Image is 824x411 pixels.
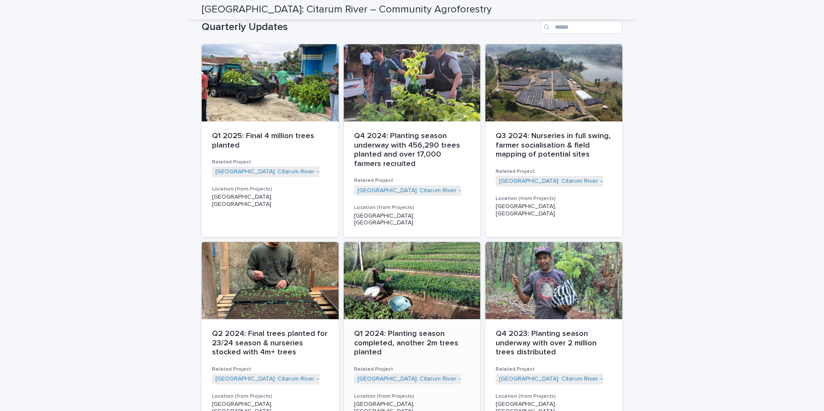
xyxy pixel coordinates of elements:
[212,193,328,208] p: [GEOGRAPHIC_DATA], [GEOGRAPHIC_DATA]
[202,44,339,237] a: Q1 2025: Final 4 million trees plantedRelated Project[GEOGRAPHIC_DATA]: Citarum River – Community...
[496,393,612,400] h3: Location (from Projects)
[499,178,672,185] a: [GEOGRAPHIC_DATA]: Citarum River – Community Agroforestry
[354,177,470,184] h3: Related Project
[354,132,470,169] p: Q4 2024: Planting season underway with 456,290 trees planted and over 17,000 farmers recruited
[499,375,672,383] a: [GEOGRAPHIC_DATA]: Citarum River – Community Agroforestry
[354,366,470,373] h3: Related Project
[212,366,328,373] h3: Related Project
[354,204,470,211] h3: Location (from Projects)
[202,21,537,33] h1: Quarterly Updates
[212,393,328,400] h3: Location (from Projects)
[357,187,530,194] a: [GEOGRAPHIC_DATA]: Citarum River – Community Agroforestry
[212,132,328,150] p: Q1 2025: Final 4 million trees planted
[357,375,530,383] a: [GEOGRAPHIC_DATA]: Citarum River – Community Agroforestry
[354,329,470,357] p: Q1 2024: Planting season completed, another 2m trees planted
[344,44,481,237] a: Q4 2024: Planting season underway with 456,290 trees planted and over 17,000 farmers recruitedRel...
[541,20,622,34] input: Search
[496,366,612,373] h3: Related Project
[496,132,612,160] p: Q3 2024: Nurseries in full swing, farmer socialisation & field mapping of potential sites
[215,168,388,175] a: [GEOGRAPHIC_DATA]: Citarum River – Community Agroforestry
[212,159,328,166] h3: Related Project
[496,329,612,357] p: Q4 2023: Planting season underway with over 2 million trees distributed
[485,44,622,237] a: Q3 2024: Nurseries in full swing, farmer socialisation & field mapping of potential sitesRelated ...
[354,393,470,400] h3: Location (from Projects)
[202,3,492,16] h2: [GEOGRAPHIC_DATA]: Citarum River – Community Agroforestry
[496,203,612,218] p: [GEOGRAPHIC_DATA], [GEOGRAPHIC_DATA]
[354,212,470,227] p: [GEOGRAPHIC_DATA], [GEOGRAPHIC_DATA]
[212,329,328,357] p: Q2 2024: Final trees planted for 23/24 season & nurseries stocked with 4m+ trees
[496,195,612,202] h3: Location (from Projects)
[212,186,328,193] h3: Location (from Projects)
[496,168,612,175] h3: Related Project
[215,375,388,383] a: [GEOGRAPHIC_DATA]: Citarum River – Community Agroforestry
